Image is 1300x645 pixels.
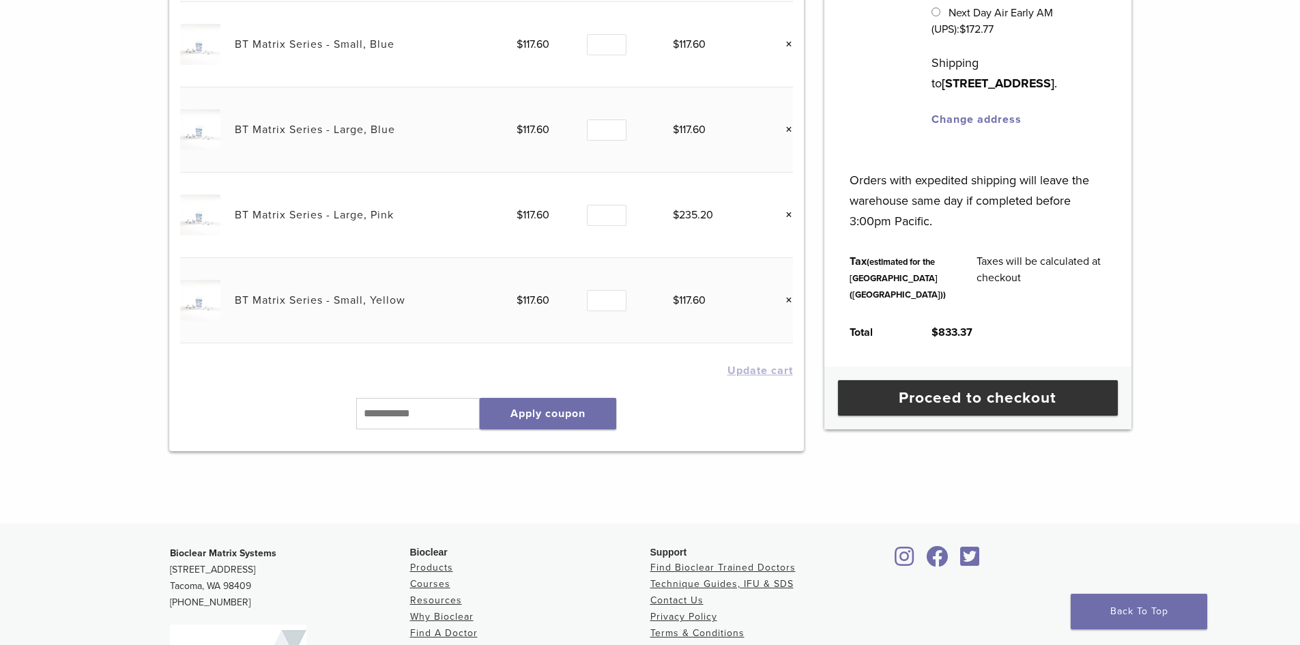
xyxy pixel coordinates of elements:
a: Resources [410,594,462,606]
bdi: 117.60 [673,38,706,51]
a: Proceed to checkout [838,380,1118,416]
a: Remove this item [775,35,793,53]
a: Technique Guides, IFU & SDS [650,578,794,590]
bdi: 117.60 [673,293,706,307]
a: Courses [410,578,450,590]
a: BT Matrix Series - Small, Yellow [235,293,405,307]
span: $ [673,293,679,307]
a: Bioclear [922,554,953,568]
p: Orders with expedited shipping will leave the warehouse same day if completed before 3:00pm Pacific. [850,149,1106,231]
bdi: 235.20 [673,208,713,222]
span: $ [517,123,523,137]
img: BT Matrix Series - Large, Blue [180,109,220,149]
button: Update cart [727,365,793,376]
p: [STREET_ADDRESS] Tacoma, WA 98409 [PHONE_NUMBER] [170,545,410,611]
bdi: 117.60 [673,123,706,137]
a: Why Bioclear [410,611,474,622]
span: $ [673,123,679,137]
bdi: 117.60 [517,38,549,51]
a: Terms & Conditions [650,627,745,639]
label: Next Day Air Early AM (UPS): [931,6,1052,36]
span: Support [650,547,687,558]
a: BT Matrix Series - Small, Blue [235,38,394,51]
img: BT Matrix Series - Small, Yellow [180,280,220,320]
a: Find A Doctor [410,627,478,639]
a: Contact Us [650,594,704,606]
span: $ [931,326,938,339]
bdi: 117.60 [517,208,549,222]
bdi: 172.77 [959,23,994,36]
bdi: 117.60 [517,293,549,307]
img: BT Matrix Series - Small, Blue [180,24,220,64]
a: Remove this item [775,121,793,139]
th: Total [835,313,916,352]
a: Bioclear [956,554,985,568]
span: $ [517,208,523,222]
span: $ [517,293,523,307]
a: Back To Top [1071,594,1207,629]
a: Change address [931,113,1022,126]
strong: [STREET_ADDRESS] [942,76,1054,91]
img: BT Matrix Series - Large, Pink [180,195,220,235]
span: $ [673,208,679,222]
a: Products [410,562,453,573]
span: Bioclear [410,547,448,558]
a: Find Bioclear Trained Doctors [650,562,796,573]
span: $ [673,38,679,51]
strong: Bioclear Matrix Systems [170,547,276,559]
a: Remove this item [775,291,793,309]
td: Taxes will be calculated at checkout [962,242,1121,313]
bdi: 833.37 [931,326,972,339]
small: (estimated for the [GEOGRAPHIC_DATA] ([GEOGRAPHIC_DATA])) [850,257,946,300]
a: Remove this item [775,206,793,224]
button: Apply coupon [480,398,616,429]
a: Privacy Policy [650,611,717,622]
span: $ [959,23,966,36]
th: Tax [835,242,962,313]
span: $ [517,38,523,51]
a: BT Matrix Series - Large, Blue [235,123,395,137]
bdi: 117.60 [517,123,549,137]
a: BT Matrix Series - Large, Pink [235,208,394,222]
p: Shipping to . [931,53,1106,94]
a: Bioclear [891,554,919,568]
